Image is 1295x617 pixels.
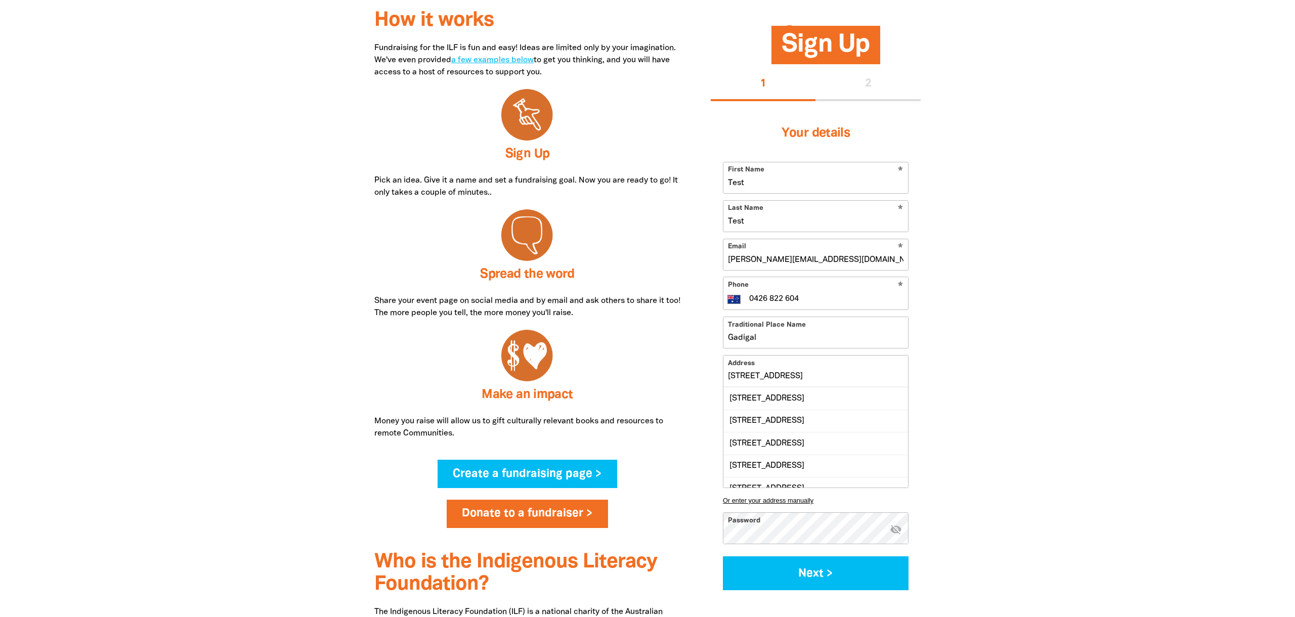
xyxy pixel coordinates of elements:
[723,317,908,348] input: What First Nations country are you on?
[723,497,909,504] button: Or enter your address manually
[782,33,870,64] span: Sign Up
[447,500,609,528] a: Donate to a fundraiser >
[374,415,680,439] p: Money you raise will allow us to gift culturally relevant books and resources to remote Communities.
[723,556,909,590] button: Next >
[723,455,908,477] div: [STREET_ADDRESS]
[374,42,680,78] p: Fundraising for the ILF is fun and easy! Ideas are limited only by your imagination. We've even p...
[482,389,573,401] span: Make an impact
[898,282,903,291] i: Required
[890,523,902,537] button: visibility_off
[451,57,534,64] a: a few examples below
[723,477,908,499] div: [STREET_ADDRESS]
[723,113,909,154] h3: Your details
[890,523,902,536] i: Hide password
[438,460,618,488] a: Create a fundraising page >
[374,295,680,319] p: Share your event page on social media and by email and ask others to share it too! The more peopl...
[374,11,494,30] span: How it works
[723,387,908,409] div: [STREET_ADDRESS]
[723,410,908,432] div: [STREET_ADDRESS]
[374,174,680,199] p: Pick an idea. Give it a name and set a fundraising goal. Now you are ready to go! It only takes a...
[723,432,908,454] div: [STREET_ADDRESS]
[480,269,575,280] span: Spread the word
[374,553,657,594] span: Who is the Indigenous Literacy Foundation?
[711,68,816,101] button: Stage 1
